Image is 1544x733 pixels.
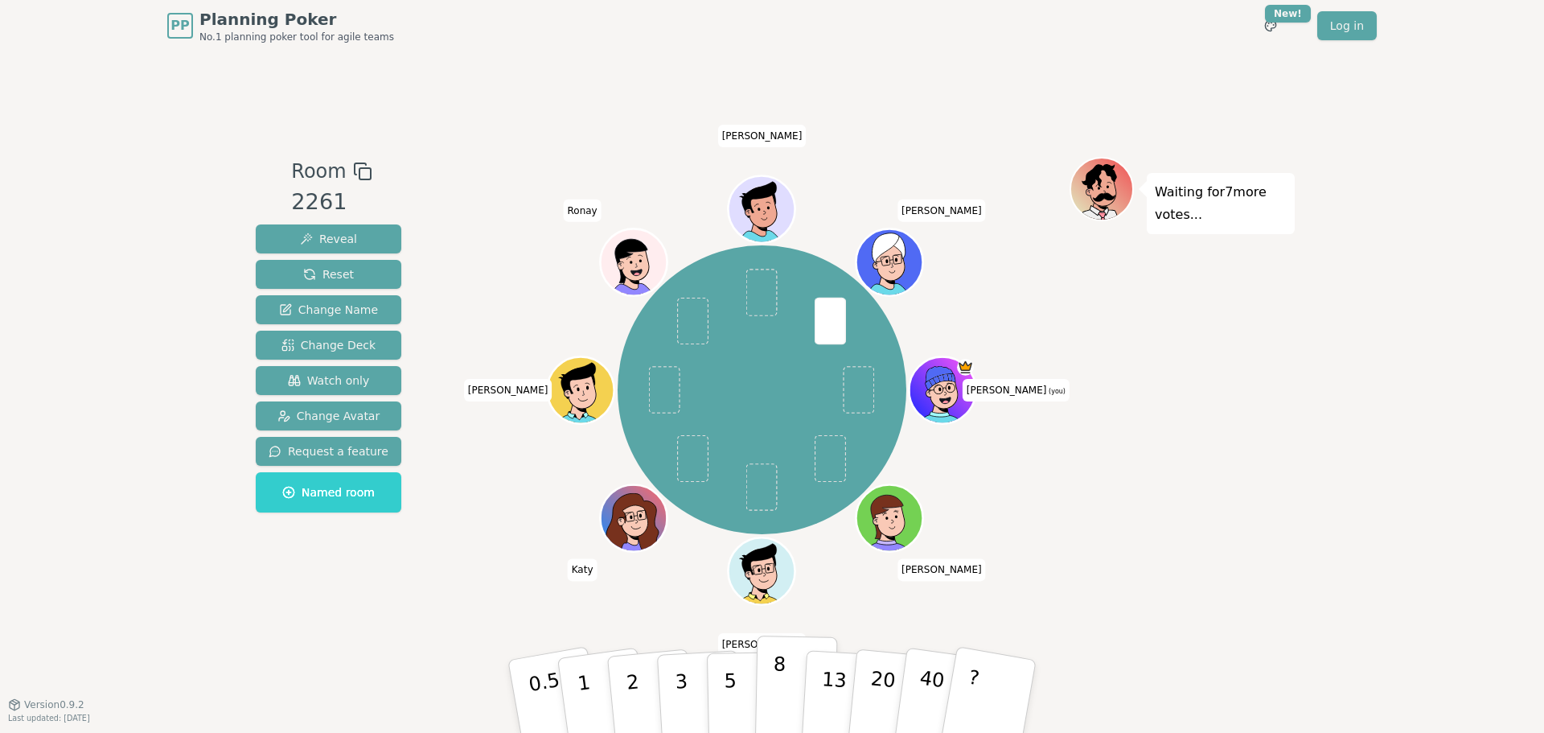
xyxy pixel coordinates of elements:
span: jimmy is the host [958,359,975,376]
div: New! [1265,5,1311,23]
span: PP [170,16,189,35]
button: Version0.9.2 [8,698,84,711]
span: Click to change your name [564,200,602,222]
span: Reset [303,266,354,282]
span: Change Avatar [277,408,380,424]
span: Change Deck [281,337,376,353]
span: Version 0.9.2 [24,698,84,711]
span: Click to change your name [963,379,1070,402]
span: Room [291,157,346,186]
p: Waiting for 7 more votes... [1155,181,1287,226]
button: New! [1256,11,1285,40]
span: Change Name [279,302,378,318]
button: Change Name [256,295,401,324]
button: Request a feature [256,437,401,466]
span: Click to change your name [897,558,986,581]
span: Click to change your name [718,633,807,656]
span: Click to change your name [568,558,597,581]
span: Reveal [300,231,357,247]
button: Reset [256,260,401,289]
button: Reveal [256,224,401,253]
a: Log in [1317,11,1377,40]
span: Named room [282,484,375,500]
span: Last updated: [DATE] [8,714,90,723]
a: PPPlanning PokerNo.1 planning poker tool for agile teams [167,8,394,43]
button: Click to change your avatar [911,359,974,422]
button: Watch only [256,366,401,395]
div: 2261 [291,186,372,219]
span: Request a feature [269,443,388,459]
button: Change Avatar [256,402,401,430]
button: Named room [256,472,401,513]
span: (you) [1046,388,1066,395]
span: Click to change your name [718,125,807,147]
span: Click to change your name [897,200,986,222]
span: No.1 planning poker tool for agile teams [199,31,394,43]
span: Watch only [288,373,370,389]
span: Planning Poker [199,8,394,31]
button: Change Deck [256,331,401,360]
span: Click to change your name [464,379,552,402]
